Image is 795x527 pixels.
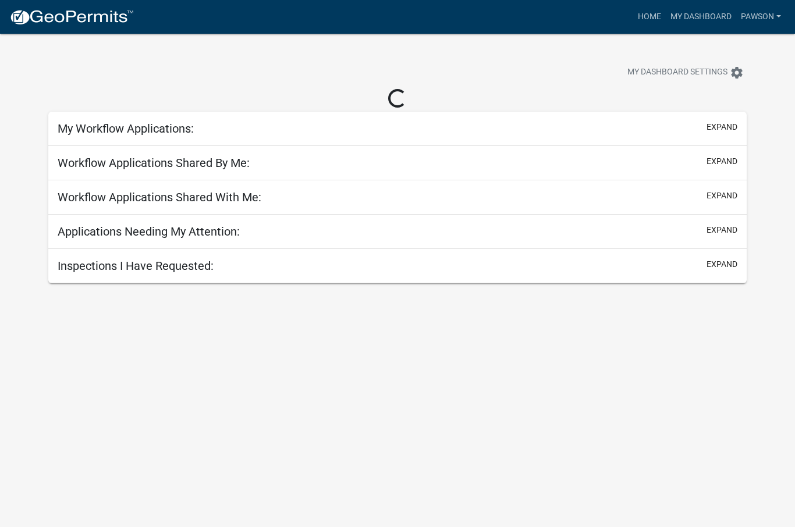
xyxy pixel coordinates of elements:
h5: Workflow Applications Shared With Me: [58,190,261,204]
button: expand [707,121,737,133]
a: Home [633,6,666,28]
h5: My Workflow Applications: [58,122,194,136]
h5: Workflow Applications Shared By Me: [58,156,250,170]
button: expand [707,224,737,236]
a: My Dashboard [666,6,736,28]
h5: Inspections I Have Requested: [58,259,214,273]
button: expand [707,155,737,168]
button: expand [707,190,737,202]
button: expand [707,258,737,270]
h5: Applications Needing My Attention: [58,225,240,238]
button: My Dashboard Settingssettings [618,61,753,84]
i: settings [730,66,744,80]
a: Pawson [736,6,786,28]
span: My Dashboard Settings [627,66,727,80]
